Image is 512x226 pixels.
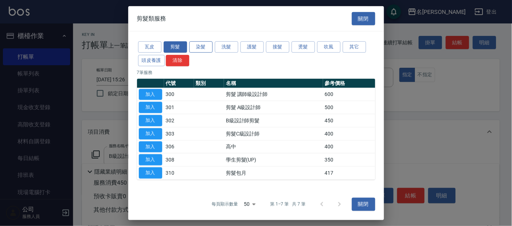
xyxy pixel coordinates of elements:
button: 接髮 [266,41,289,53]
td: 350 [323,153,375,167]
div: 50 [241,194,258,214]
td: 剪髮包月 [224,166,323,179]
td: 310 [164,166,194,179]
button: 加入 [139,102,162,113]
td: 剪髮C級設計師 [224,127,323,140]
button: 加入 [139,154,162,166]
button: 關閉 [352,12,375,25]
button: 加入 [139,89,162,100]
button: 燙髮 [292,41,315,53]
button: 加入 [139,128,162,140]
td: 剪髮 講師級設計師 [224,88,323,101]
button: 剪髮 [164,41,187,53]
td: 400 [323,127,375,140]
td: 600 [323,88,375,101]
button: 加入 [139,167,162,179]
td: 301 [164,101,194,114]
td: 500 [323,101,375,114]
th: 參考價格 [323,78,375,88]
button: 染髮 [189,41,213,53]
td: 450 [323,114,375,127]
td: 308 [164,153,194,167]
td: 剪髮 A級設計師 [224,101,323,114]
p: 7 筆服務 [137,69,375,75]
td: 302 [164,114,194,127]
button: 其它 [343,41,366,53]
td: B級設計師剪髮 [224,114,323,127]
td: 400 [323,140,375,153]
td: 303 [164,127,194,140]
th: 名稱 [224,78,323,88]
button: 吹風 [317,41,341,53]
td: 417 [323,166,375,179]
td: 高中 [224,140,323,153]
button: 頭皮養護 [138,55,165,66]
button: 護髮 [240,41,264,53]
span: 剪髮類服務 [137,15,166,22]
td: 學生剪髮(UP) [224,153,323,167]
p: 每頁顯示數量 [212,201,238,208]
button: 洗髮 [215,41,238,53]
th: 代號 [164,78,194,88]
th: 類別 [194,78,224,88]
button: 瓦皮 [138,41,162,53]
p: 第 1–7 筆 共 7 筆 [270,201,306,208]
button: 清除 [166,55,189,66]
td: 300 [164,88,194,101]
button: 加入 [139,141,162,152]
button: 關閉 [352,197,375,211]
button: 加入 [139,115,162,126]
td: 306 [164,140,194,153]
